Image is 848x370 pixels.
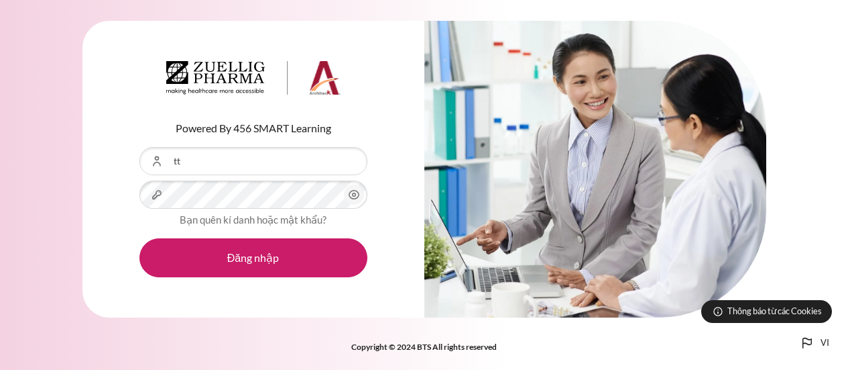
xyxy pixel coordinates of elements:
img: Architeck [166,61,341,95]
button: Languages [794,330,835,357]
button: Thông báo từ các Cookies [701,300,832,323]
p: Powered By 456 SMART Learning [139,120,367,136]
input: Tên tài khoản [139,147,367,175]
a: Architeck [166,61,341,100]
a: Bạn quên kí danh hoặc mật khẩu? [180,214,326,226]
span: Thông báo từ các Cookies [727,305,822,318]
strong: Copyright © 2024 BTS All rights reserved [351,342,497,352]
span: vi [821,336,829,350]
button: Đăng nhập [139,238,367,277]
